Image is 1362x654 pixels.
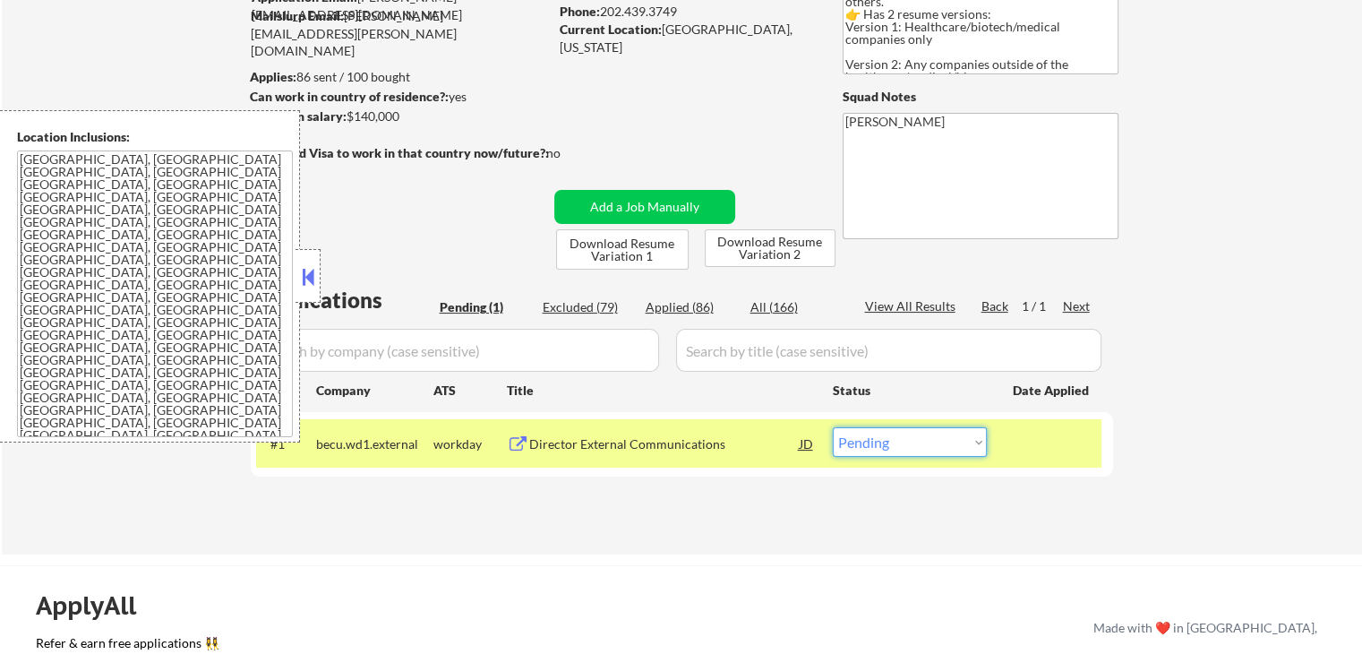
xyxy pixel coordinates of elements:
[17,128,293,146] div: Location Inclusions:
[560,3,813,21] div: 202.439.3749
[251,145,549,160] strong: Will need Visa to work in that country now/future?:
[270,435,302,453] div: #1
[440,298,529,316] div: Pending (1)
[554,190,735,224] button: Add a Job Manually
[1013,382,1092,400] div: Date Applied
[676,329,1101,372] input: Search by title (case sensitive)
[250,89,449,104] strong: Can work in country of residence?:
[705,229,835,267] button: Download Resume Variation 2
[843,88,1118,106] div: Squad Notes
[250,68,548,86] div: 86 sent / 100 bought
[250,108,548,125] div: $140,000
[316,435,433,453] div: becu.wd1.external
[560,22,662,37] strong: Current Location:
[433,435,507,453] div: workday
[560,21,813,56] div: [GEOGRAPHIC_DATA], [US_STATE]
[250,88,543,106] div: yes
[546,144,597,162] div: no
[250,108,347,124] strong: Minimum salary:
[250,69,296,84] strong: Applies:
[981,297,1010,315] div: Back
[1022,297,1063,315] div: 1 / 1
[1063,297,1092,315] div: Next
[560,4,600,19] strong: Phone:
[543,298,632,316] div: Excluded (79)
[256,329,659,372] input: Search by company (case sensitive)
[750,298,840,316] div: All (166)
[798,427,816,460] div: JD
[507,382,816,400] div: Title
[865,297,961,315] div: View All Results
[256,289,433,311] div: Applications
[433,382,507,400] div: ATS
[36,590,157,621] div: ApplyAll
[646,298,735,316] div: Applied (86)
[529,435,800,453] div: Director External Communications
[316,382,433,400] div: Company
[251,8,344,23] strong: Mailslurp Email:
[556,229,689,270] button: Download Resume Variation 1
[251,7,548,60] div: [PERSON_NAME][EMAIL_ADDRESS][PERSON_NAME][DOMAIN_NAME]
[833,374,987,406] div: Status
